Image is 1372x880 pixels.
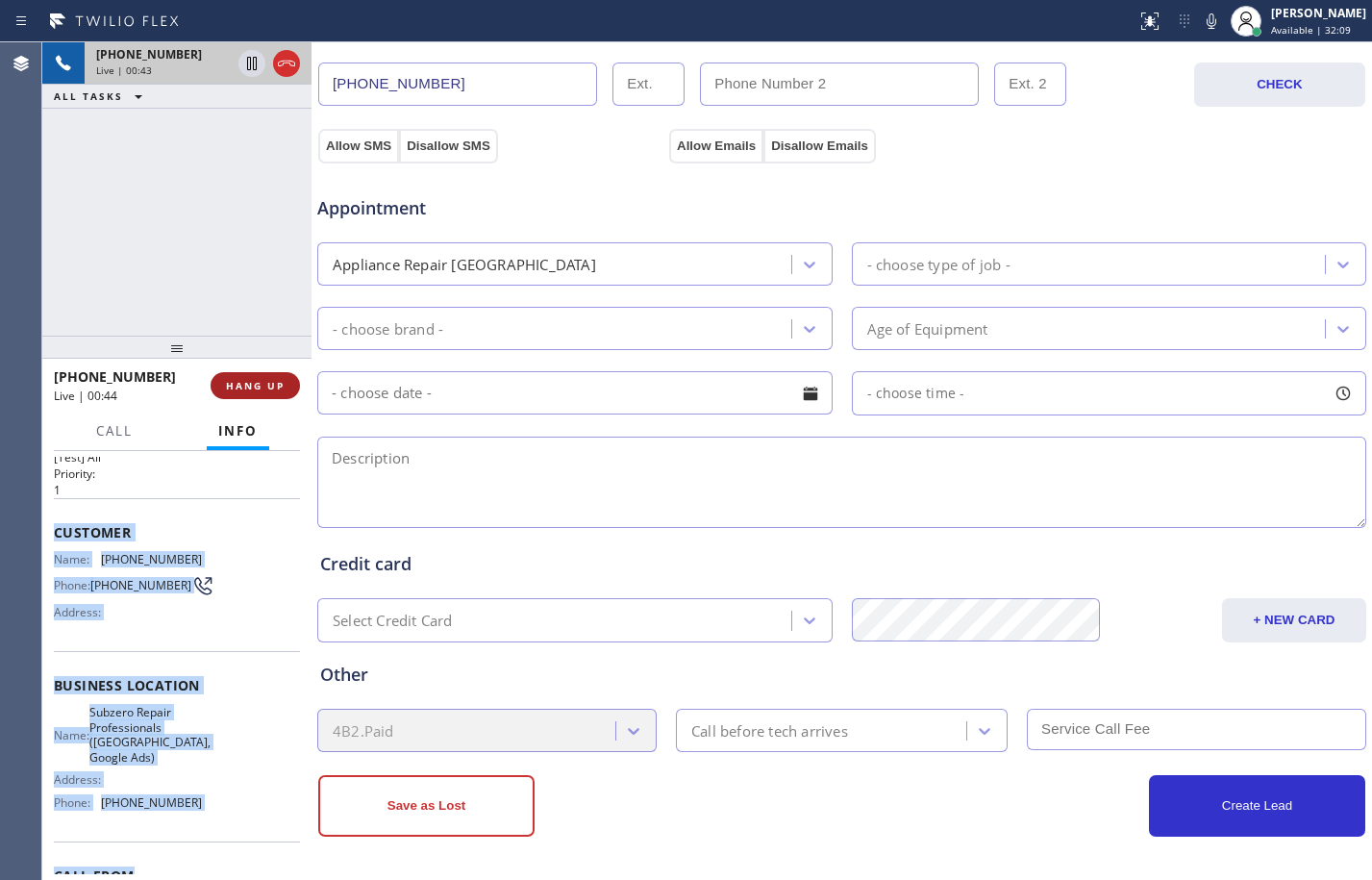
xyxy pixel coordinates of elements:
[101,795,202,810] span: [PHONE_NUMBER]
[54,449,300,465] p: [Test] All
[867,384,965,402] span: - choose time -
[89,705,211,765] span: Subzero Repair Professionals ([GEOGRAPHIC_DATA], Google Ads)
[238,50,265,77] button: Hold Customer
[700,63,979,106] input: Phone Number 2
[54,605,105,619] span: Address:
[1149,775,1365,837] button: Create Lead
[54,523,300,541] span: Customer
[54,795,101,810] span: Phone:
[318,129,399,163] button: Allow SMS
[1198,8,1225,35] button: Mute
[669,129,763,163] button: Allow Emails
[318,775,535,837] button: Save as Lost
[54,89,123,103] span: ALL TASKS
[867,317,988,339] div: Age of Equipment
[54,728,89,742] span: Name:
[612,63,685,106] input: Ext.
[333,317,443,339] div: - choose brand -
[54,465,300,482] h2: Priority:
[318,63,597,106] input: Phone Number
[54,772,105,787] span: Address:
[54,578,90,592] span: Phone:
[207,413,269,450] button: Info
[1222,598,1366,642] button: + NEW CARD
[101,552,202,566] span: [PHONE_NUMBER]
[54,367,176,386] span: [PHONE_NUMBER]
[226,379,285,392] span: HANG UP
[96,63,152,77] span: Live | 00:43
[1271,23,1351,37] span: Available | 32:09
[90,578,191,592] span: [PHONE_NUMBER]
[317,195,664,221] span: Appointment
[1271,5,1366,21] div: [PERSON_NAME]
[333,610,453,632] div: Select Credit Card
[54,482,300,498] p: 1
[273,50,300,77] button: Hang up
[211,372,300,399] button: HANG UP
[1027,709,1366,750] input: Service Call Fee
[54,676,300,694] span: Business location
[399,129,498,163] button: Disallow SMS
[54,552,101,566] span: Name:
[691,719,848,742] div: Call before tech arrives
[320,551,1363,577] div: Credit card
[96,46,202,63] span: [PHONE_NUMBER]
[867,253,1010,275] div: - choose type of job -
[96,422,133,440] span: Call
[763,129,876,163] button: Disallow Emails
[317,371,833,415] input: - choose date -
[54,388,117,404] span: Live | 00:44
[320,662,1363,688] div: Other
[218,422,258,440] span: Info
[333,253,596,275] div: Appliance Repair [GEOGRAPHIC_DATA]
[85,413,144,450] button: Call
[42,85,162,108] button: ALL TASKS
[1194,63,1365,107] button: CHECK
[994,63,1066,106] input: Ext. 2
